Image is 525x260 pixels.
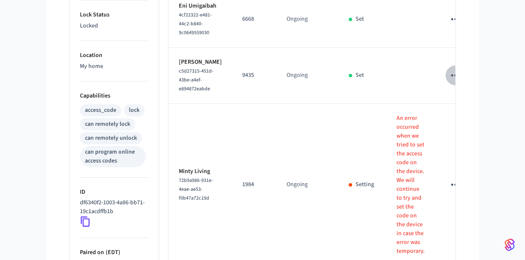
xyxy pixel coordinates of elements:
p: [PERSON_NAME] [179,58,222,67]
p: Setting [355,180,374,189]
p: An error occurred when we tried to set the access code on the device. We will continue to try and... [396,114,425,256]
p: 1984 [242,180,266,189]
div: access_code [85,106,116,115]
div: can program online access codes [85,148,141,165]
td: Ongoing [276,48,339,104]
div: lock [129,106,139,115]
p: df6340f2-1003-4a86-bb71-19c1acdffb1b [80,198,145,216]
p: Set [355,71,364,80]
div: can remotely lock [85,120,130,129]
p: Lock Status [80,11,148,19]
div: can remotely unlock [85,134,137,143]
p: Locked [80,22,148,30]
p: 9435 [242,71,266,80]
span: ( EDT ) [104,248,120,257]
p: Set [355,15,364,24]
p: Eni Umigaibah [179,2,222,11]
span: c5d27315-451d-43be-a4ef-e894872eabde [179,68,213,92]
span: 72b9a986-931e-4eae-ae53-f0b47a72c19d [179,177,213,202]
p: Minty Living [179,167,222,176]
p: My home [80,62,148,71]
span: 4cf22322-e481-44c2-b840-9c0649559030 [179,11,212,36]
p: 6668 [242,15,266,24]
p: Location [80,51,148,60]
p: ID [80,188,148,197]
p: Capabilities [80,92,148,100]
p: Paired on [80,248,148,257]
img: SeamLogoGradient.69752ec5.svg [505,238,515,252]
